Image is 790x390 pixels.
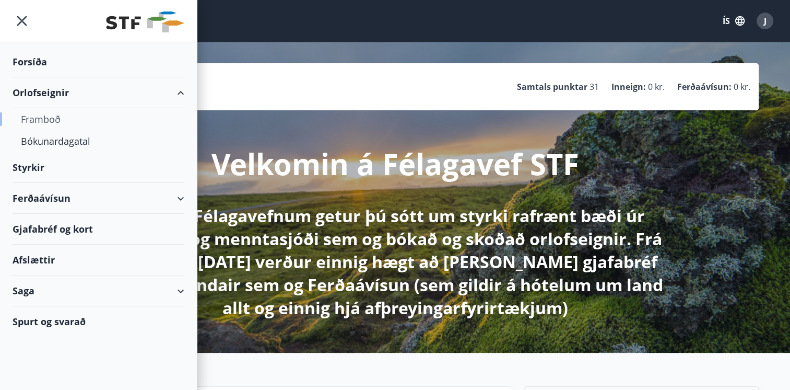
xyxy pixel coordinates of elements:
[21,108,176,130] div: Framboð
[106,12,184,32] img: union_logo
[611,81,646,93] p: Inneign :
[211,144,579,183] p: Velkomin á Félagavef STF
[13,77,184,108] div: Orlofseignir
[13,47,184,77] div: Forsíða
[13,214,184,245] div: Gjafabréf og kort
[120,204,671,319] p: Hér á Félagavefnum getur þú sótt um styrki rafrænt bæði úr sjúkra- og menntasjóði sem og bókað og...
[764,15,767,27] span: J
[13,183,184,214] div: Ferðaávísun
[517,81,587,93] p: Samtals punktar
[717,12,750,30] button: ÍS
[13,12,31,30] button: menu
[13,245,184,276] div: Afslættir
[648,81,665,93] span: 0 kr.
[589,81,599,93] span: 31
[13,276,184,306] div: Saga
[752,8,777,33] button: J
[734,81,750,93] span: 0 kr.
[13,152,184,183] div: Styrkir
[13,306,184,337] div: Spurt og svarað
[21,130,176,152] div: Bókunardagatal
[677,81,732,93] p: Ferðaávísun :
